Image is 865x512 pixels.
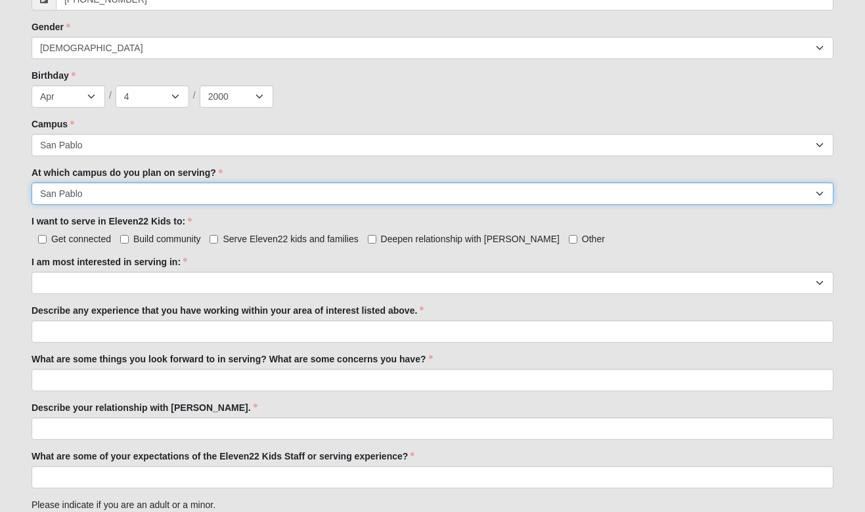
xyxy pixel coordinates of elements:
span: / [109,89,112,103]
input: Serve Eleven22 kids and families [210,235,218,244]
input: Other [569,235,577,244]
label: At which campus do you plan on serving? [32,166,223,179]
label: I am most interested in serving in: [32,255,187,268]
label: Birthday [32,69,76,82]
input: Get connected [38,235,47,244]
label: What are some things you look forward to in serving? What are some concerns you have? [32,352,433,366]
label: What are some of your expectations of the Eleven22 Kids Staff or serving experience? [32,450,414,463]
span: Get connected [51,234,111,244]
input: Deepen relationship with [PERSON_NAME] [368,235,376,244]
span: Build community [133,234,201,244]
span: Serve Eleven22 kids and families [223,234,358,244]
label: Campus [32,117,74,131]
label: Describe any experience that you have working within your area of interest listed above. [32,304,424,317]
span: Other [582,234,605,244]
span: / [193,89,196,103]
label: Gender [32,20,70,33]
label: I want to serve in Eleven22 Kids to: [32,215,192,228]
input: Build community [120,235,129,244]
span: Deepen relationship with [PERSON_NAME] [381,234,560,244]
label: Describe your relationship with [PERSON_NAME]. [32,401,257,414]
